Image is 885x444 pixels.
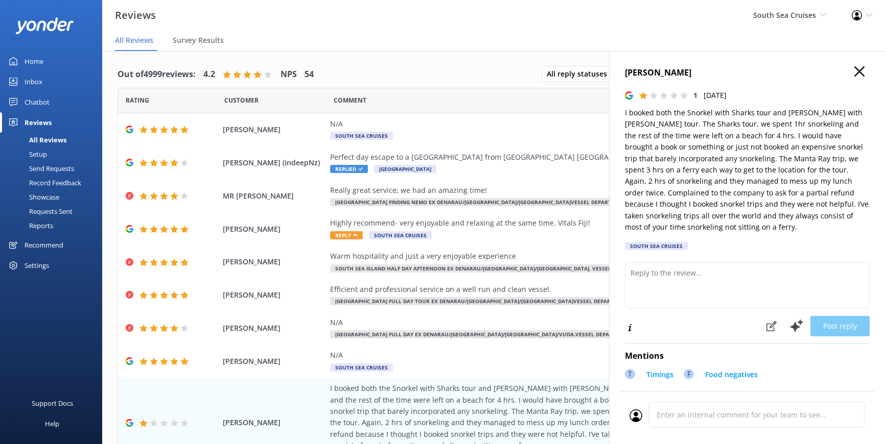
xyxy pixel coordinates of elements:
a: Timings [641,369,673,383]
a: Setup [6,147,102,161]
div: Requests Sent [6,204,73,218]
span: All reply statuses [547,68,613,80]
div: Efficient and professional service on a well run and clean vessel. [330,284,795,295]
p: I booked both the Snorkel with Sharks tour and [PERSON_NAME] with [PERSON_NAME] tour. The Sharks ... [625,107,870,233]
div: Reviews [25,112,52,133]
span: All Reviews [115,35,153,45]
div: Showcase [6,190,59,204]
div: Inbox [25,71,42,92]
span: [PERSON_NAME] [223,289,325,301]
button: Close [854,66,865,78]
span: [GEOGRAPHIC_DATA] Full Day ex Denarau/[GEOGRAPHIC_DATA]/[GEOGRAPHIC_DATA]/Vuda.Vessel departs [GE... [330,330,709,338]
p: Food negatives [705,369,758,380]
span: [GEOGRAPHIC_DATA] Full Day Tour ex Denarau/[GEOGRAPHIC_DATA]/[GEOGRAPHIC_DATA]Vessel departs [GEO... [330,297,706,305]
p: Timings [646,369,673,380]
h4: [PERSON_NAME] [625,66,870,80]
h4: 54 [305,68,314,81]
div: Home [25,51,43,71]
span: [PERSON_NAME] [223,124,325,135]
div: Highly recommend- very enjoyable and relaxing at the same time. Vitals Fiji! [330,217,795,229]
div: F [684,369,694,379]
span: 1 [693,90,697,100]
div: T [625,369,635,379]
span: Date [126,95,149,105]
span: [PERSON_NAME] [223,417,325,428]
span: Reply [330,231,363,239]
a: Requests Sent [6,204,102,218]
div: Warm hospitality and just a very enjoyable experience [330,251,795,262]
span: [PERSON_NAME] [223,323,325,334]
span: Date [224,95,259,105]
div: Really great service; we had an amazing time! [330,185,795,196]
div: Settings [25,255,49,276]
h4: 4.2 [203,68,215,81]
h3: Reviews [115,7,156,23]
span: Question [334,95,366,105]
div: Setup [6,147,47,161]
span: South Sea Cruises [330,132,393,140]
h4: NPS [281,68,297,81]
a: Record Feedback [6,176,102,190]
span: MR [PERSON_NAME] [223,190,325,202]
span: [GEOGRAPHIC_DATA] [374,165,436,173]
span: [PERSON_NAME] [223,256,325,267]
div: South Sea Cruises [625,242,688,250]
div: Perfect day escape to a [GEOGRAPHIC_DATA] from [GEOGRAPHIC_DATA] [GEOGRAPHIC_DATA]... [330,152,795,163]
div: Record Feedback [6,176,81,190]
span: [PERSON_NAME] [223,356,325,367]
a: Send Requests [6,161,102,176]
a: All Reviews [6,133,102,147]
div: Support Docs [32,393,73,413]
a: Reports [6,218,102,233]
span: [GEOGRAPHIC_DATA] Finding Nemo ex Denarau/[GEOGRAPHIC_DATA]/[GEOGRAPHIC_DATA]Vessel Departs Denar... [330,198,675,206]
img: yonder-white-logo.png [15,17,74,34]
h4: Out of 4999 reviews: [118,68,196,81]
span: South Sea Island Half Day Afternoon ex Denarau/[GEOGRAPHIC_DATA]/[GEOGRAPHIC_DATA]. Vessel Depart... [330,264,724,273]
span: Replied [330,165,368,173]
div: N/A [330,118,795,130]
div: Reports [6,218,53,233]
div: Chatbot [25,92,50,112]
p: [DATE] [704,90,727,101]
h4: Mentions [625,350,870,363]
a: Showcase [6,190,102,204]
span: Survey Results [173,35,224,45]
span: South Sea Cruises [369,231,432,239]
div: Send Requests [6,161,74,176]
div: N/A [330,317,795,328]
a: Food negatives [700,369,758,383]
div: All Reviews [6,133,66,147]
span: South Sea Cruises [330,363,393,372]
div: Help [45,413,59,434]
span: [PERSON_NAME] (indeepNz) [223,157,325,168]
div: N/A [330,350,795,361]
img: user_profile.svg [630,409,642,422]
div: Recommend [25,235,63,255]
span: [PERSON_NAME] [223,224,325,235]
span: South Sea Cruises [753,10,816,20]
